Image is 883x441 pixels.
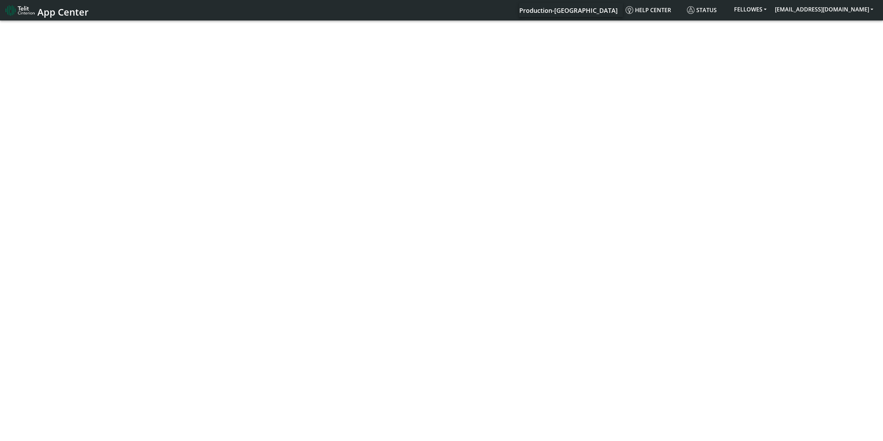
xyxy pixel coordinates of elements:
a: App Center [6,3,88,18]
span: App Center [37,6,89,18]
span: Status [687,6,717,14]
img: logo-telit-cinterion-gw-new.png [6,5,35,16]
button: FELLOWES [730,3,771,16]
span: Production-[GEOGRAPHIC_DATA] [519,6,618,15]
a: Status [684,3,730,17]
a: Your current platform instance [519,3,617,17]
img: knowledge.svg [626,6,633,14]
a: Help center [623,3,684,17]
span: Help center [626,6,671,14]
img: status.svg [687,6,695,14]
button: [EMAIL_ADDRESS][DOMAIN_NAME] [771,3,877,16]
